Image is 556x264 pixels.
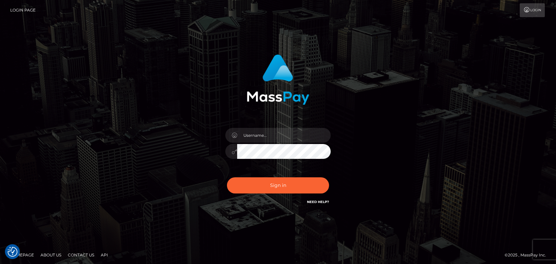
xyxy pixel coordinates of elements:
button: Consent Preferences [8,247,17,257]
a: Login [520,3,545,17]
a: Homepage [7,250,37,260]
div: © 2025 , MassPay Inc. [505,251,551,259]
a: About Us [38,250,64,260]
button: Sign in [227,177,329,193]
input: Username... [237,128,331,143]
a: Login Page [10,3,36,17]
a: Contact Us [65,250,97,260]
img: Revisit consent button [8,247,17,257]
a: Need Help? [307,200,329,204]
img: MassPay Login [247,54,309,105]
a: API [98,250,111,260]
